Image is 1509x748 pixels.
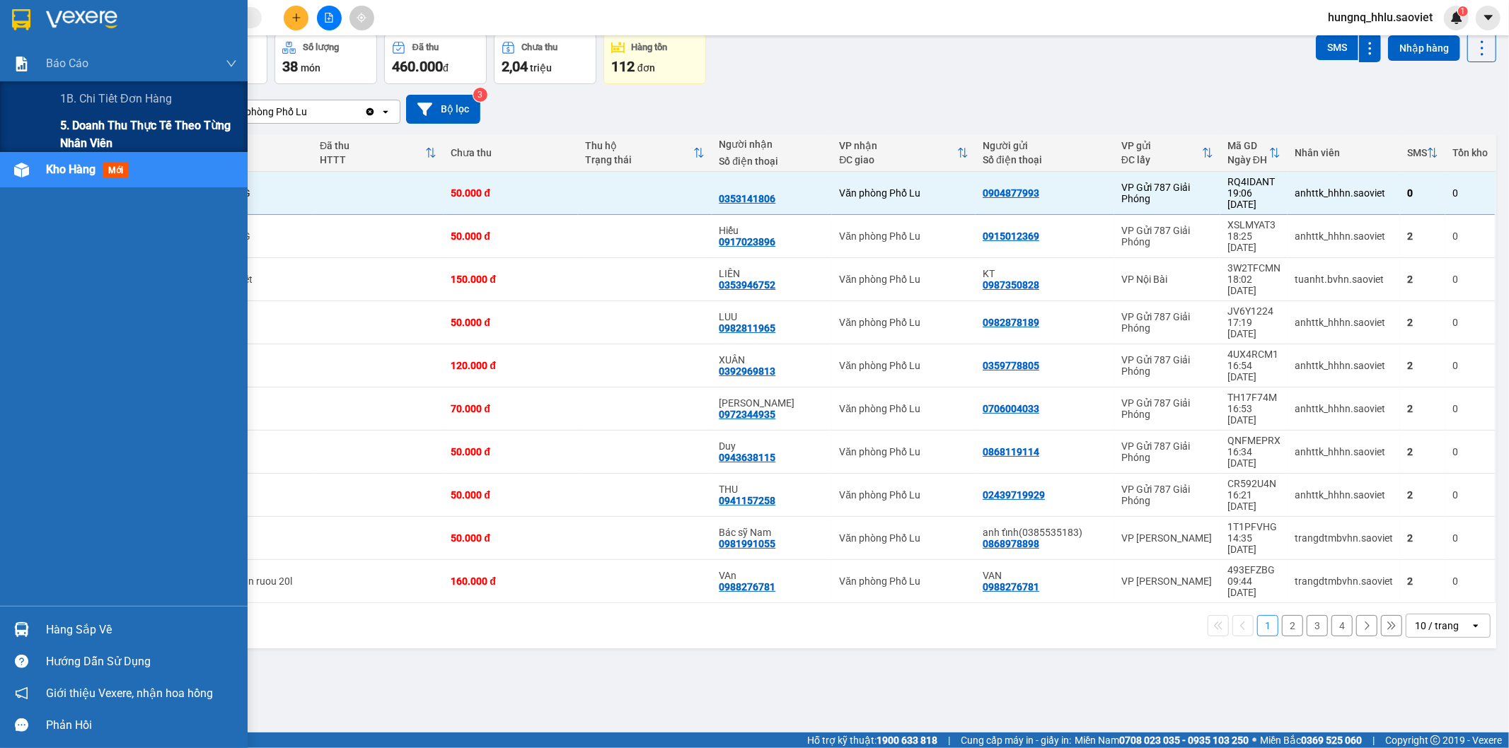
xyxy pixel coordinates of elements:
div: VP gửi [1121,140,1202,151]
div: VP [PERSON_NAME] [1121,532,1213,544]
button: Số lượng38món [274,33,377,84]
div: VP Gửi 787 Giải Phóng [1121,311,1213,334]
div: 0917023896 [719,236,775,247]
div: Văn phòng Phố Lu [839,317,969,328]
svg: open [380,106,391,117]
div: 0 [1452,575,1488,587]
div: anhttk_hhhn.saoviet [1295,360,1393,371]
button: file-add [317,6,342,30]
div: Văn phòng Phố Lu [839,230,969,242]
div: anhttk_hhhn.saoviet [1295,446,1393,457]
div: BỌC TRẮNG [195,187,306,199]
div: Hàng sắp về [46,619,237,641]
sup: 1 [1458,6,1468,16]
div: 2 [1407,317,1438,328]
span: 112 [611,58,635,75]
div: 17:19 [DATE] [1227,317,1280,339]
div: 150.000 đ [451,274,571,285]
div: Người nhận [719,139,825,150]
img: solution-icon [14,57,29,71]
div: JV6Y1224 [1227,305,1280,317]
div: 0 [1452,532,1488,544]
div: 02439719929 [983,489,1045,501]
div: Văn phòng Phố Lu [839,575,969,587]
span: 5. Doanh thu thực tế theo từng nhân viên [60,117,237,152]
div: RQ4IDANT [1227,176,1280,187]
div: 0 [1452,403,1488,414]
div: 0359778805 [983,360,1039,371]
div: 0868978898 [983,538,1039,549]
div: 50.000 đ [451,317,571,328]
div: Hiếu [719,225,825,236]
span: 1B. Chi tiết đơn hàng [60,90,172,107]
span: 38 [282,58,298,75]
strong: 0708 023 035 - 0935 103 250 [1119,735,1249,746]
div: VP nhận [839,140,957,151]
div: 16:21 [DATE] [1227,489,1280,512]
div: 2 [1407,446,1438,457]
div: 0941157258 [719,495,775,506]
div: VP Gửi 787 Giải Phóng [1121,484,1213,506]
span: Giới thiệu Vexere, nhận hoa hồng [46,684,213,702]
div: Chưa thu [522,42,558,52]
span: notification [15,686,28,700]
div: 50.000 đ [451,532,571,544]
div: 493EFZBG [1227,564,1280,575]
div: 0 [1452,317,1488,328]
div: XỐP BDV [195,360,306,371]
div: Số lượng [303,42,339,52]
div: Mã GD [1227,140,1269,151]
div: 0981991055 [719,538,775,549]
div: Văn phòng Phố Lu [839,403,969,414]
span: triệu [530,62,552,74]
span: question-circle [15,655,28,668]
div: anhttk_hhhn.saoviet [1295,317,1393,328]
span: 460.000 [392,58,443,75]
button: 3 [1307,615,1328,636]
img: logo-vxr [12,9,30,30]
div: anhttk_hhhn.saoviet [1295,489,1393,501]
div: xốp tôm chết [195,274,306,285]
span: đơn [637,62,655,74]
div: 0353946752 [719,279,775,291]
span: Miền Bắc [1260,732,1362,748]
div: ỐNG [195,489,306,501]
svg: Clear value [364,106,376,117]
span: message [15,718,28,732]
div: anh tỉnh(0385535183) [983,527,1107,538]
div: Phản hồi [46,715,237,736]
div: 0988276781 [719,581,775,592]
span: ⚪️ [1252,737,1256,743]
div: 50.000 đ [451,446,571,457]
div: TH17F74M [1227,392,1280,403]
button: caret-down [1476,6,1501,30]
div: QNFMEPRX [1227,435,1280,446]
div: 0904877993 [983,187,1039,199]
th: Toggle SortBy [578,134,712,172]
div: 0868119114 [983,446,1039,457]
div: 16:53 [DATE] [1227,403,1280,426]
th: Toggle SortBy [832,134,976,172]
div: Đã thu [320,140,425,151]
div: Hướng dẫn sử dụng [46,651,237,672]
div: 16:54 [DATE] [1227,360,1280,382]
div: SMS [1407,147,1427,158]
div: SẦU [195,403,306,414]
span: Hỗ trợ kỹ thuật: [807,732,937,748]
div: LIÊN [719,268,825,279]
button: Chưa thu2,04 triệu [494,33,596,84]
div: 0706004033 [983,403,1039,414]
span: plus [291,13,301,23]
div: 1T1PFVHG [1227,521,1280,532]
div: THU [719,484,825,495]
div: 4UX4RCM1 [1227,349,1280,360]
div: VP Gửi 787 Giải Phóng [1121,397,1213,420]
div: 120.000 đ [451,360,571,371]
span: 2,04 [502,58,528,75]
div: 2 [1407,274,1438,285]
div: 2 [1407,575,1438,587]
div: Trạng thái [585,154,694,165]
div: XSLMYAT3 [1227,219,1280,230]
div: ĐC lấy [1121,154,1202,165]
div: 50.000 đ [451,489,571,501]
